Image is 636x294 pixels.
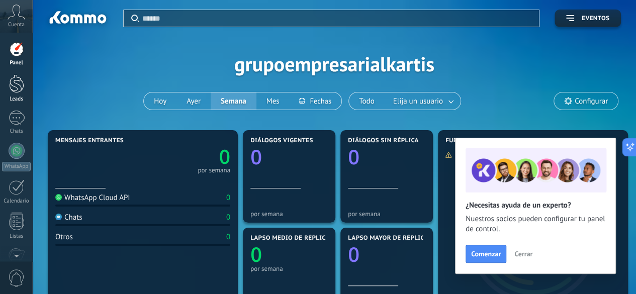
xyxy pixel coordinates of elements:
button: Hoy [144,92,176,110]
span: Diálogos sin réplica [348,137,419,144]
text: 0 [348,240,359,268]
div: 0 [226,232,230,242]
div: Listas [2,233,31,240]
div: Chats [2,128,31,135]
button: Ayer [176,92,211,110]
div: No hay suficientes datos para mostrar [445,151,567,159]
img: WhatsApp Cloud API [55,194,62,201]
div: 0 [226,193,230,203]
div: por semana [348,210,425,218]
div: Panel [2,60,31,66]
span: Lapso medio de réplica [250,235,330,242]
button: Semana [211,92,256,110]
button: Comenzar [466,245,506,263]
span: Lapso mayor de réplica [348,235,428,242]
div: por semana [250,210,328,218]
button: Cerrar [510,246,537,261]
span: Diálogos vigentes [250,137,313,144]
text: 0 [348,143,359,170]
h2: ¿Necesitas ayuda de un experto? [466,201,605,210]
div: Leads [2,96,31,103]
span: Nuestros socios pueden configurar tu panel de control. [466,214,605,234]
span: Comenzar [471,250,501,257]
img: Chats [55,214,62,220]
div: Calendario [2,198,31,205]
div: WhatsApp [2,162,31,171]
button: Elija un usuario [385,92,461,110]
div: Otros [55,232,73,242]
div: por semana [198,168,230,173]
div: por semana [250,265,328,272]
span: Configurar [575,97,608,106]
text: 0 [219,143,230,170]
button: Eventos [555,10,621,27]
div: WhatsApp Cloud API [55,193,130,203]
button: Fechas [289,92,341,110]
text: 0 [250,240,262,268]
button: Mes [256,92,290,110]
span: Cerrar [514,250,532,257]
span: Fuentes de leads [445,137,504,144]
span: Cuenta [8,22,25,28]
span: Eventos [582,15,609,22]
div: Chats [55,213,82,222]
span: Elija un usuario [391,94,445,108]
text: 0 [250,143,262,170]
button: Todo [349,92,385,110]
span: Mensajes entrantes [55,137,124,144]
a: 0 [143,143,230,170]
div: 0 [226,213,230,222]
